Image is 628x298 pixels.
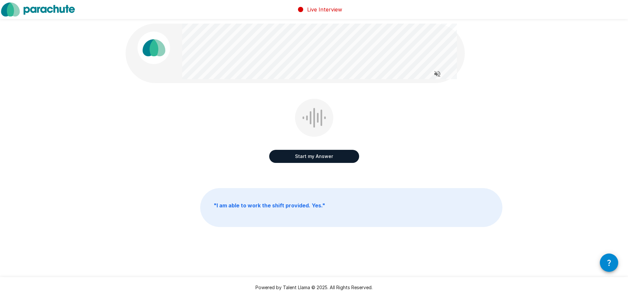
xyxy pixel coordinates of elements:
[307,6,342,13] p: Live Interview
[214,202,325,209] b: " I am able to work the shift provided. Yes. "
[8,284,620,291] p: Powered by Talent Llama © 2025. All Rights Reserved.
[269,150,359,163] button: Start my Answer
[137,31,170,64] img: parachute_avatar.png
[431,67,444,80] button: Read questions aloud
